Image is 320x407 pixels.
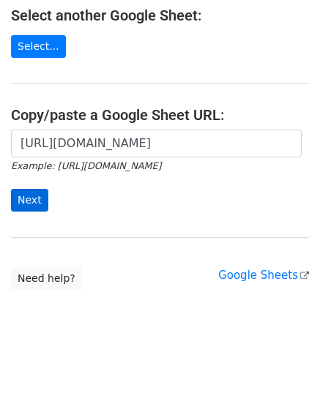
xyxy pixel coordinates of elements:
h4: Select another Google Sheet: [11,7,309,24]
a: Need help? [11,267,82,290]
small: Example: [URL][DOMAIN_NAME] [11,160,161,171]
input: Next [11,189,48,212]
iframe: Chat Widget [247,337,320,407]
a: Select... [11,35,66,58]
a: Google Sheets [218,269,309,282]
h4: Copy/paste a Google Sheet URL: [11,106,309,124]
input: Paste your Google Sheet URL here [11,130,302,157]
